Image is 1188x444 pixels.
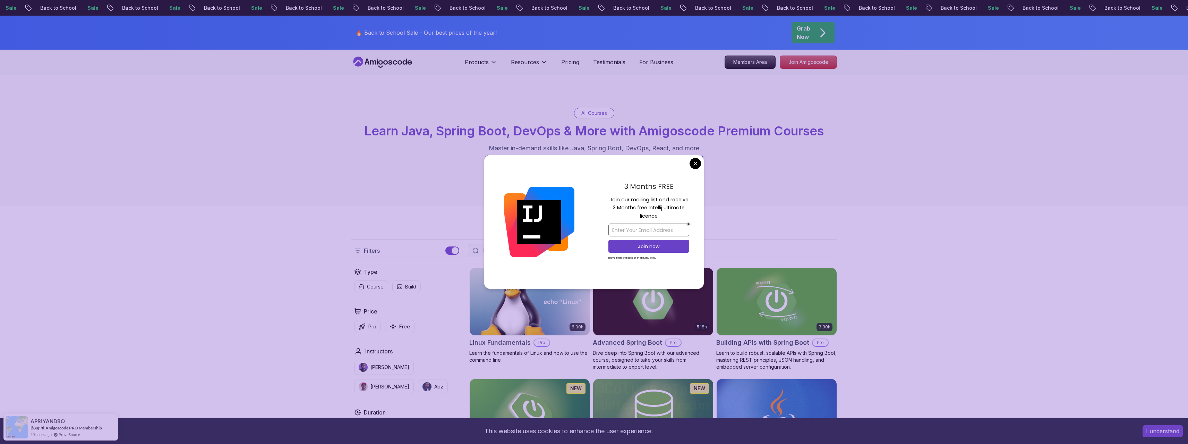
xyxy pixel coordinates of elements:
p: Back to School [143,5,190,11]
img: Linux Fundamentals card [470,268,590,335]
p: Sale [1009,5,1031,11]
div: This website uses cookies to enhance the user experience. [5,424,1132,439]
img: instructor img [359,363,368,372]
p: Dive deep into Spring Boot with our advanced course, designed to take your skills from intermedia... [593,350,713,370]
span: Bought [31,425,45,430]
p: NEW [570,385,582,392]
p: Sale [1091,5,1113,11]
p: Sale [108,5,130,11]
img: instructor img [359,382,368,391]
button: Products [465,58,497,72]
h2: Building APIs with Spring Boot [716,338,809,347]
span: Learn Java, Spring Boot, DevOps & More with Amigoscode Premium Courses [364,123,824,139]
img: Building APIs with Spring Boot card [717,268,837,335]
h2: Price [364,307,377,316]
p: Sale [190,5,212,11]
img: instructor img [422,382,431,391]
p: Pro [813,339,828,346]
p: Pro [368,323,376,330]
a: Members Area [725,56,776,69]
h2: Duration [364,408,386,417]
a: Advanced Spring Boot card5.18hAdvanced Spring BootProDive deep into Spring Boot with our advanced... [593,268,713,370]
p: Back to School [880,5,927,11]
p: NEW [694,385,705,392]
button: Pro [354,320,381,333]
p: Sale [763,5,785,11]
p: 🔥 Back to School Sale - Our best prices of the year! [356,28,497,37]
p: Pro [666,339,681,346]
p: Back to School [961,5,1009,11]
p: Back to School [716,5,763,11]
button: Build [392,280,421,293]
p: Sale [599,5,622,11]
p: All Courses [581,110,607,117]
p: Back to School [61,5,108,11]
h2: Linux Fundamentals [469,338,531,347]
p: Sale [354,5,376,11]
span: APRIYANDRO [31,418,65,424]
h2: Advanced Spring Boot [593,338,662,347]
h2: Instructors [365,347,393,355]
p: Sale [927,5,949,11]
p: Grab Now [797,24,810,41]
p: Back to School [307,5,354,11]
p: Sale [436,5,458,11]
p: Resources [511,58,539,66]
p: [PERSON_NAME] [370,383,409,390]
button: Free [385,320,414,333]
button: Resources [511,58,547,72]
p: Sale [272,5,294,11]
button: instructor imgAbz [418,379,448,394]
a: Join Amigoscode [780,56,837,69]
a: Testimonials [593,58,625,66]
p: Members Area [725,56,775,68]
button: instructor img[PERSON_NAME] [354,379,414,394]
p: Build [405,283,416,290]
p: [PERSON_NAME] [370,364,409,371]
p: 3.30h [819,324,830,330]
span: 10 hours ago [31,432,52,437]
p: Master in-demand skills like Java, Spring Boot, DevOps, React, and more through hands-on, expert-... [478,143,711,173]
p: Back to School [798,5,845,11]
p: Free [399,323,410,330]
p: Back to School [1043,5,1091,11]
button: Accept cookies [1143,425,1183,437]
p: Back to School [470,5,518,11]
a: Pricing [561,58,579,66]
p: Learn to build robust, scalable APIs with Spring Boot, mastering REST principles, JSON handling, ... [716,350,837,370]
a: Amigoscode PRO Membership [45,425,102,431]
p: Back to School [552,5,599,11]
p: Sale [845,5,867,11]
p: Back to School [388,5,436,11]
input: Search Java, React, Spring boot ... [481,247,630,254]
a: ProveSource [59,432,80,437]
p: Sale [26,5,49,11]
a: For Business [639,58,673,66]
a: Building APIs with Spring Boot card3.30hBuilding APIs with Spring BootProLearn to build robust, s... [716,268,837,370]
button: Course [354,280,388,293]
p: Sale [681,5,703,11]
p: Abz [434,383,443,390]
p: Learn the fundamentals of Linux and how to use the command line [469,350,590,363]
img: provesource social proof notification image [6,416,28,438]
p: 5.18h [697,324,707,330]
p: Filters [364,246,380,255]
p: Pro [534,339,549,346]
p: 6.00h [572,324,583,330]
a: Linux Fundamentals card6.00hLinux FundamentalsProLearn the fundamentals of Linux and how to use t... [469,268,590,363]
h2: Type [364,268,377,276]
img: Advanced Spring Boot card [593,268,713,335]
p: Back to School [1125,5,1172,11]
button: instructor img[PERSON_NAME] [354,360,414,375]
p: Course [367,283,384,290]
p: Products [465,58,489,66]
p: Sale [518,5,540,11]
p: Back to School [634,5,681,11]
p: Back to School [225,5,272,11]
p: Join Amigoscode [780,56,837,68]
